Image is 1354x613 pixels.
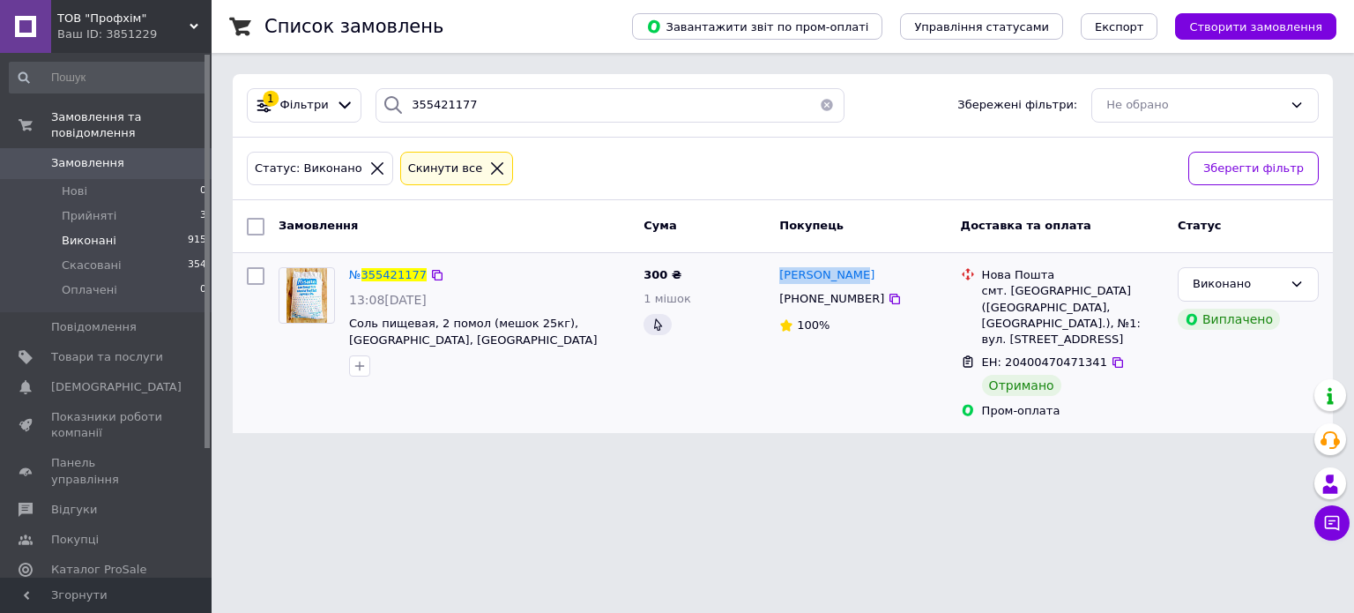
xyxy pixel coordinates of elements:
[982,355,1107,369] span: ЕН: 20400470471341
[1081,13,1158,40] button: Експорт
[349,268,361,281] span: №
[1175,13,1336,40] button: Створити замовлення
[62,208,116,224] span: Прийняті
[961,219,1091,232] span: Доставка та оплата
[51,379,182,395] span: [DEMOGRAPHIC_DATA]
[188,233,206,249] span: 915
[361,268,427,281] span: 355421177
[9,62,208,93] input: Пошук
[982,283,1164,348] div: смт. [GEOGRAPHIC_DATA] ([GEOGRAPHIC_DATA], [GEOGRAPHIC_DATA].), №1: вул. [STREET_ADDRESS]
[62,183,87,199] span: Нові
[982,403,1164,419] div: Пром-оплата
[809,88,844,123] button: Очистить
[51,455,163,487] span: Панель управління
[200,208,206,224] span: 3
[349,317,598,347] a: Соль пищевая, 2 помол (мешок 25кг), [GEOGRAPHIC_DATA], [GEOGRAPHIC_DATA]
[51,109,212,141] span: Замовлення та повідомлення
[644,292,691,305] span: 1 мішок
[51,532,99,548] span: Покупці
[797,318,830,332] span: 100%
[779,268,874,281] span: [PERSON_NAME]
[1106,96,1283,115] div: Не обрано
[280,97,329,114] span: Фільтри
[1157,19,1336,33] a: Створити замовлення
[1178,309,1280,330] div: Виплачено
[51,349,163,365] span: Товари та послуги
[349,293,427,307] span: 13:08[DATE]
[188,258,206,273] span: 354
[62,258,122,273] span: Скасовані
[200,183,206,199] span: 0
[957,97,1077,114] span: Збережені фільтри:
[57,11,190,26] span: ТОВ "Профхім"
[644,219,676,232] span: Cума
[1188,152,1319,186] button: Зберегти фільтр
[1314,505,1350,541] button: Чат з покупцем
[1178,219,1222,232] span: Статус
[51,409,163,441] span: Показники роботи компанії
[1193,275,1283,294] div: Виконано
[982,267,1164,283] div: Нова Пошта
[264,16,443,37] h1: Список замовлень
[286,268,328,323] img: Фото товару
[62,233,116,249] span: Виконані
[263,91,279,107] div: 1
[51,502,97,518] span: Відгуки
[914,20,1049,34] span: Управління статусами
[51,155,124,171] span: Замовлення
[632,13,882,40] button: Завантажити звіт по пром-оплаті
[646,19,868,34] span: Завантажити звіт по пром-оплаті
[779,292,884,305] span: [PHONE_NUMBER]
[1095,20,1144,34] span: Експорт
[200,282,206,298] span: 0
[279,267,335,324] a: Фото товару
[51,319,137,335] span: Повідомлення
[279,219,358,232] span: Замовлення
[982,375,1061,396] div: Отримано
[349,268,427,281] a: №355421177
[779,267,874,284] a: [PERSON_NAME]
[1189,20,1322,34] span: Створити замовлення
[62,282,117,298] span: Оплачені
[57,26,212,42] div: Ваш ID: 3851229
[405,160,487,178] div: Cкинути все
[251,160,366,178] div: Статус: Виконано
[51,562,146,578] span: Каталог ProSale
[1203,160,1304,178] span: Зберегти фільтр
[376,88,844,123] input: Пошук за номером замовлення, ПІБ покупця, номером телефону, Email, номером накладної
[779,219,844,232] span: Покупець
[900,13,1063,40] button: Управління статусами
[644,268,681,281] span: 300 ₴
